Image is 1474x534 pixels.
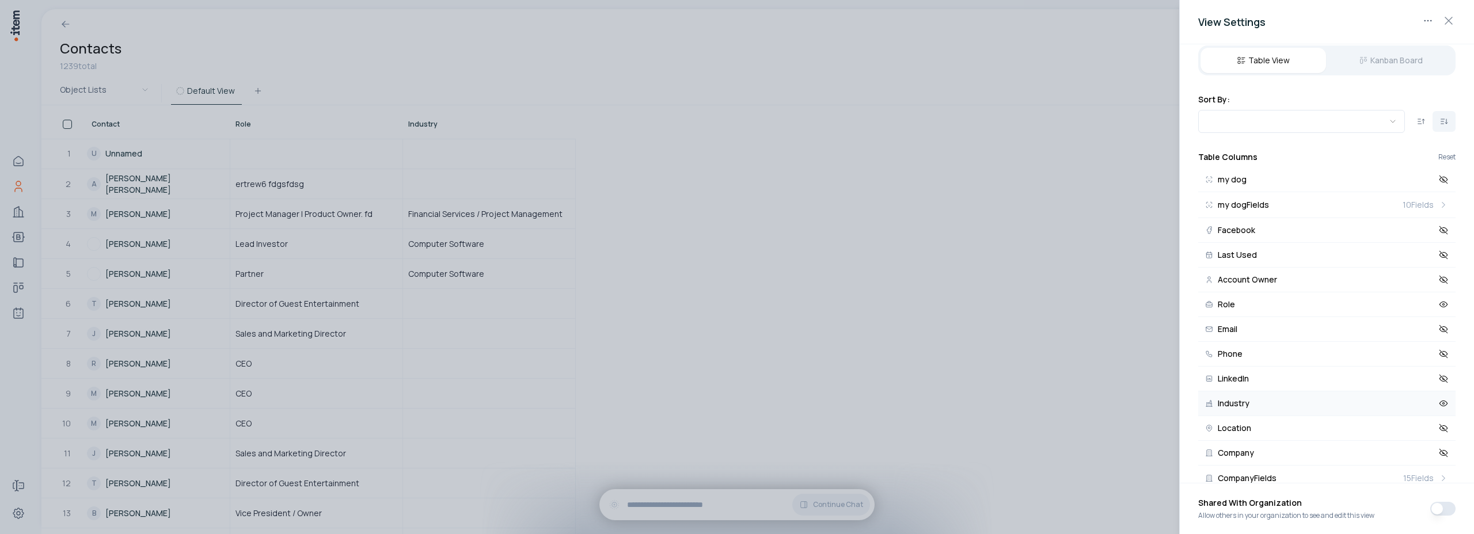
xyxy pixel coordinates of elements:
span: Facebook [1218,226,1255,234]
h2: Sort By: [1198,94,1456,105]
span: Email [1218,325,1237,333]
span: Location [1218,424,1251,432]
button: Phone [1198,342,1456,367]
button: Email [1198,317,1456,342]
h2: Table Columns [1198,151,1258,163]
span: Phone [1218,350,1243,358]
span: my dog Fields [1218,201,1269,209]
span: Company [1218,449,1254,457]
span: Role [1218,300,1235,308]
button: Table View [1201,48,1326,73]
span: Company Fields [1218,474,1277,482]
button: CompanyFields15Fields [1198,466,1456,491]
button: Location [1198,416,1456,441]
span: Industry [1218,399,1249,407]
button: Facebook [1198,218,1456,243]
span: my dog [1218,176,1247,184]
h2: View Settings [1198,14,1456,30]
button: Company [1198,441,1456,466]
span: Shared With Organization [1198,497,1374,511]
button: Account Owner [1198,268,1456,292]
span: 15 Fields [1403,472,1434,484]
button: View actions [1419,12,1437,30]
button: LinkedIn [1198,367,1456,391]
span: Allow others in your organization to see and edit this view [1198,511,1374,520]
span: 10 Fields [1403,199,1434,211]
button: Last Used [1198,243,1456,268]
button: Role [1198,292,1456,317]
span: LinkedIn [1218,375,1249,383]
button: my dog [1198,167,1456,192]
button: Industry [1198,391,1456,416]
button: my dogFields10Fields [1198,192,1456,218]
span: Account Owner [1218,276,1277,284]
button: Reset [1438,154,1456,161]
span: Last Used [1218,251,1257,259]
